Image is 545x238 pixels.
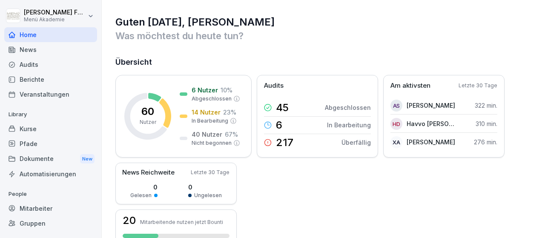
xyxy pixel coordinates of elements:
p: Was möchtest du heute tun? [115,29,532,43]
a: Audits [4,57,97,72]
p: Havvo [PERSON_NAME] [407,119,456,128]
p: Nicht begonnen [192,139,232,147]
p: In Bearbeitung [327,120,371,129]
h2: Übersicht [115,56,532,68]
p: 217 [276,138,293,148]
p: Ungelesen [194,192,222,199]
p: Abgeschlossen [325,103,371,112]
div: New [80,154,95,164]
a: News [4,42,97,57]
p: Am aktivsten [390,81,430,91]
p: News Reichweite [122,168,175,178]
p: Letzte 30 Tage [191,169,229,176]
div: XA [390,136,402,148]
p: 322 min. [475,101,497,110]
p: In Bearbeitung [192,117,228,125]
p: 310 min. [476,119,497,128]
a: Automatisierungen [4,166,97,181]
p: 45 [276,103,289,113]
div: HD [390,118,402,130]
p: 0 [188,183,222,192]
a: Gruppen [4,216,97,231]
p: 6 [276,120,282,130]
p: Nutzer [140,118,156,126]
a: Berichte [4,72,97,87]
p: [PERSON_NAME] [407,138,455,146]
a: Mitarbeiter [4,201,97,216]
h1: Guten [DATE], [PERSON_NAME] [115,15,532,29]
p: 67 % [225,130,238,139]
div: Dokumente [4,151,97,167]
p: [PERSON_NAME] [407,101,455,110]
p: Menü Akademie [24,17,86,23]
div: AS [390,100,402,112]
a: Home [4,27,97,42]
p: 10 % [221,86,232,95]
a: Pfade [4,136,97,151]
h3: 20 [123,215,136,226]
p: 23 % [223,108,236,117]
p: Audits [264,81,284,91]
p: 0 [130,183,158,192]
p: Library [4,108,97,121]
a: Veranstaltungen [4,87,97,102]
a: Kurse [4,121,97,136]
p: 6 Nutzer [192,86,218,95]
p: 60 [141,106,154,117]
p: 14 Nutzer [192,108,221,117]
p: [PERSON_NAME] Faschon [24,9,86,16]
p: 40 Nutzer [192,130,222,139]
a: DokumenteNew [4,151,97,167]
p: 276 min. [474,138,497,146]
p: Gelesen [130,192,152,199]
p: Abgeschlossen [192,95,232,103]
p: Letzte 30 Tage [459,82,497,89]
p: Mitarbeitende nutzen jetzt Bounti [140,219,223,225]
p: People [4,187,97,201]
p: Überfällig [341,138,371,147]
